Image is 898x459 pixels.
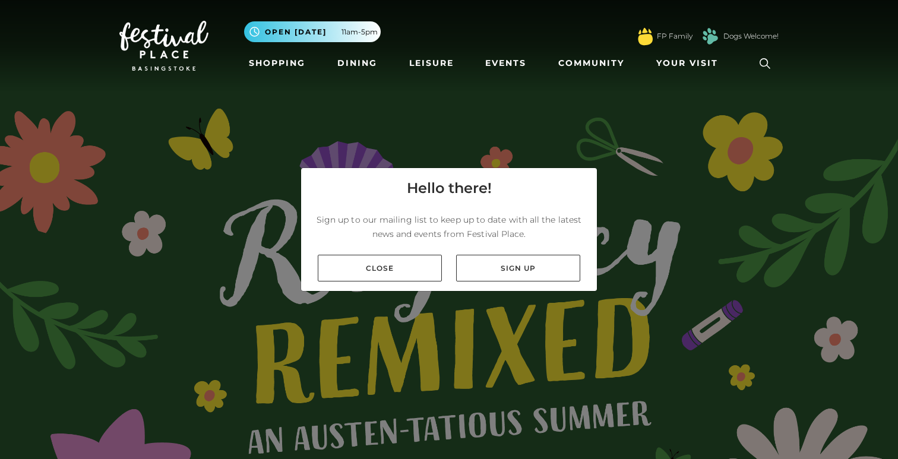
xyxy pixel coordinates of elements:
[456,255,580,281] a: Sign up
[244,52,310,74] a: Shopping
[318,255,442,281] a: Close
[480,52,531,74] a: Events
[407,178,492,199] h4: Hello there!
[723,31,779,42] a: Dogs Welcome!
[265,27,327,37] span: Open [DATE]
[404,52,459,74] a: Leisure
[119,21,208,71] img: Festival Place Logo
[244,21,381,42] button: Open [DATE] 11am-5pm
[333,52,382,74] a: Dining
[657,31,693,42] a: FP Family
[656,57,718,69] span: Your Visit
[554,52,629,74] a: Community
[652,52,729,74] a: Your Visit
[342,27,378,37] span: 11am-5pm
[311,213,587,241] p: Sign up to our mailing list to keep up to date with all the latest news and events from Festival ...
